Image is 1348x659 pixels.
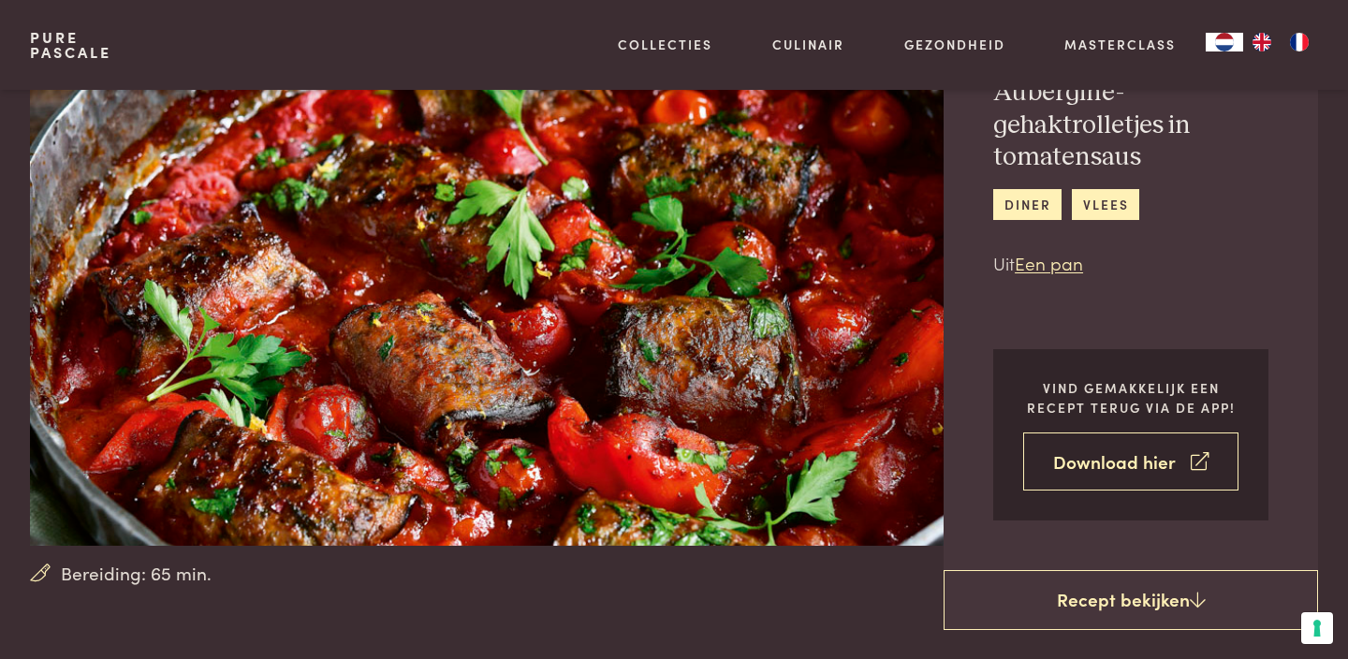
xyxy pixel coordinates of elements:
a: vlees [1072,189,1139,220]
a: EN [1243,33,1281,51]
p: Uit [993,250,1268,277]
a: Collecties [618,35,712,54]
aside: Language selected: Nederlands [1206,33,1318,51]
ul: Language list [1243,33,1318,51]
a: PurePascale [30,30,111,60]
a: Culinair [772,35,844,54]
p: Vind gemakkelijk een recept terug via de app! [1023,378,1238,417]
a: FR [1281,33,1318,51]
a: Recept bekijken [944,570,1318,630]
div: Language [1206,33,1243,51]
span: Bereiding: 65 min. [61,560,212,587]
h2: Aubergine-gehaktrolletjes in tomatensaus [993,77,1268,174]
a: Download hier [1023,432,1238,491]
a: Een pan [1015,250,1083,275]
a: Masterclass [1064,35,1176,54]
a: diner [993,189,1062,220]
a: NL [1206,33,1243,51]
a: Gezondheid [904,35,1005,54]
button: Uw voorkeuren voor toestemming voor trackingtechnologieën [1301,612,1333,644]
